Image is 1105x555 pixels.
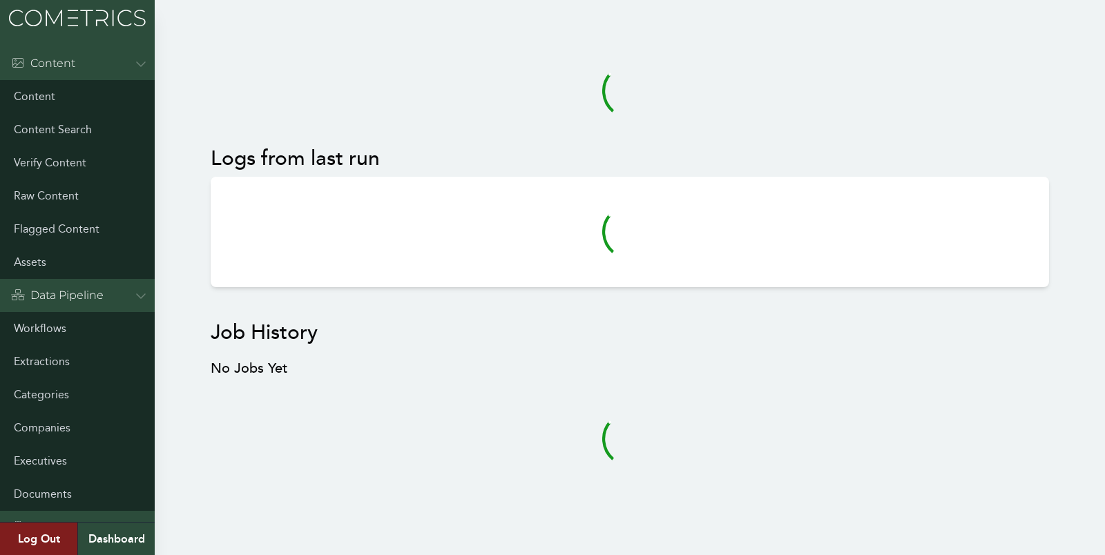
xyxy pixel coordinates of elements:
h2: Job History [211,320,1048,345]
h3: No Jobs Yet [211,359,1048,378]
div: Data Pipeline [11,287,104,304]
div: Content [11,55,75,72]
svg: audio-loading [602,204,657,260]
div: Admin [11,519,68,536]
a: Dashboard [77,523,155,555]
svg: audio-loading [602,411,657,467]
h2: Logs from last run [211,146,1048,171]
svg: audio-loading [602,64,657,119]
